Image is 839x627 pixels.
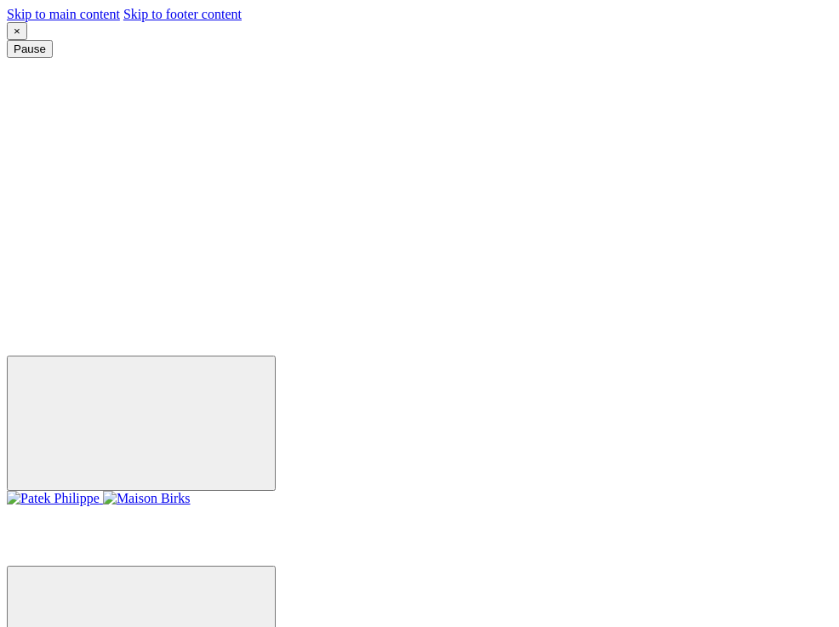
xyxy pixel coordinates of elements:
button: Close Menu [7,356,276,491]
a: Skip to main content [7,7,120,21]
img: Maison Birks [103,491,191,506]
img: Patek Philippe [7,491,100,506]
button: Close [7,22,27,40]
span: Pause [14,43,46,55]
a: Skip to footer content [123,7,242,21]
span: × [14,25,20,37]
div: carousel [7,40,832,356]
